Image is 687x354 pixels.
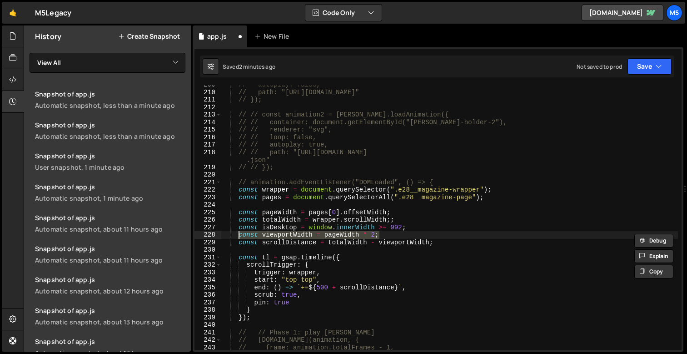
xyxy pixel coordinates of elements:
[35,7,71,18] div: M5Legacy
[194,149,221,164] div: 218
[35,132,185,141] div: Automatic snapshot, less than a minute ago
[30,146,191,177] a: Snapshot of app.js User snapshot, 1 minute ago
[194,321,221,329] div: 240
[194,119,221,126] div: 214
[194,239,221,247] div: 229
[35,163,185,172] div: User snapshot, 1 minute ago
[35,287,185,295] div: Automatic snapshot, about 12 hours ago
[35,31,61,41] h2: History
[194,246,221,254] div: 230
[194,89,221,96] div: 210
[35,152,185,160] div: Snapshot of app.js
[194,299,221,307] div: 237
[30,301,191,332] a: Snapshot of app.js Automatic snapshot, about 13 hours ago
[627,58,672,75] button: Save
[194,224,221,232] div: 227
[35,337,185,346] div: Snapshot of app.js
[194,126,221,134] div: 215
[2,2,24,24] a: 🤙
[194,171,221,179] div: 220
[194,164,221,172] div: 219
[194,194,221,202] div: 223
[194,284,221,292] div: 235
[194,254,221,262] div: 231
[194,231,221,239] div: 228
[35,213,185,222] div: Snapshot of app.js
[30,177,191,208] a: Snapshot of app.js Automatic snapshot, 1 minute ago
[30,115,191,146] a: Snapshot of app.jsAutomatic snapshot, less than a minute ago
[239,63,275,71] div: 2 minutes ago
[35,244,185,253] div: Snapshot of app.js
[30,84,191,115] a: Snapshot of app.jsAutomatic snapshot, less than a minute ago
[223,63,275,71] div: Saved
[577,63,622,71] div: Not saved to prod
[194,96,221,104] div: 211
[35,256,185,264] div: Automatic snapshot, about 11 hours ago
[194,336,221,344] div: 242
[194,344,221,352] div: 243
[35,90,185,98] div: Snapshot of app.js
[582,5,663,21] a: [DOMAIN_NAME]
[35,306,185,315] div: Snapshot of app.js
[30,208,191,239] a: Snapshot of app.js Automatic snapshot, about 11 hours ago
[194,329,221,337] div: 241
[305,5,382,21] button: Code Only
[194,269,221,277] div: 233
[194,209,221,217] div: 225
[634,249,673,263] button: Explain
[30,270,191,301] a: Snapshot of app.js Automatic snapshot, about 12 hours ago
[35,121,185,129] div: Snapshot of app.js
[194,276,221,284] div: 234
[35,101,185,110] div: Automatic snapshot, less than a minute ago
[194,134,221,142] div: 216
[35,318,185,326] div: Automatic snapshot, about 13 hours ago
[634,234,673,248] button: Debug
[194,291,221,299] div: 236
[35,182,185,191] div: Snapshot of app.js
[254,32,293,41] div: New File
[118,33,180,40] button: Create Snapshot
[194,111,221,119] div: 213
[35,194,185,202] div: Automatic snapshot, 1 minute ago
[35,275,185,284] div: Snapshot of app.js
[194,141,221,149] div: 217
[194,201,221,209] div: 224
[35,225,185,233] div: Automatic snapshot, about 11 hours ago
[194,104,221,111] div: 212
[194,306,221,314] div: 238
[194,261,221,269] div: 232
[207,32,227,41] div: app.js
[30,239,191,270] a: Snapshot of app.js Automatic snapshot, about 11 hours ago
[634,265,673,278] button: Copy
[194,216,221,224] div: 226
[194,179,221,187] div: 221
[194,314,221,322] div: 239
[666,5,682,21] a: M5
[194,186,221,194] div: 222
